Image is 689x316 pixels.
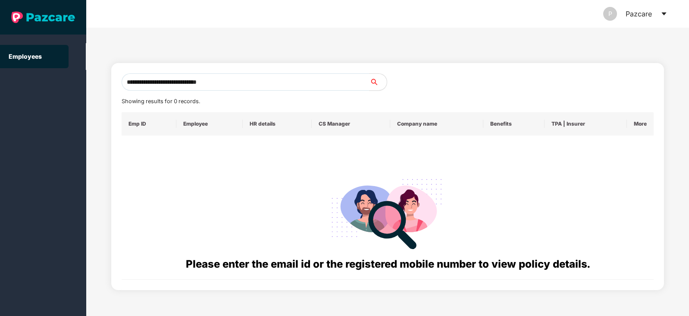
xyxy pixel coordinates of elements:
[122,98,200,104] span: Showing results for 0 records.
[483,112,545,136] th: Benefits
[9,53,42,60] a: Employees
[186,258,590,270] span: Please enter the email id or the registered mobile number to view policy details.
[661,10,667,17] span: caret-down
[369,73,387,91] button: search
[627,112,654,136] th: More
[608,7,612,21] span: P
[243,112,312,136] th: HR details
[545,112,627,136] th: TPA | Insurer
[176,112,243,136] th: Employee
[312,112,390,136] th: CS Manager
[390,112,484,136] th: Company name
[122,112,176,136] th: Emp ID
[326,168,450,256] img: svg+xml;base64,PHN2ZyB4bWxucz0iaHR0cDovL3d3dy53My5vcmcvMjAwMC9zdmciIHdpZHRoPSIyODgiIGhlaWdodD0iMj...
[369,79,387,85] span: search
